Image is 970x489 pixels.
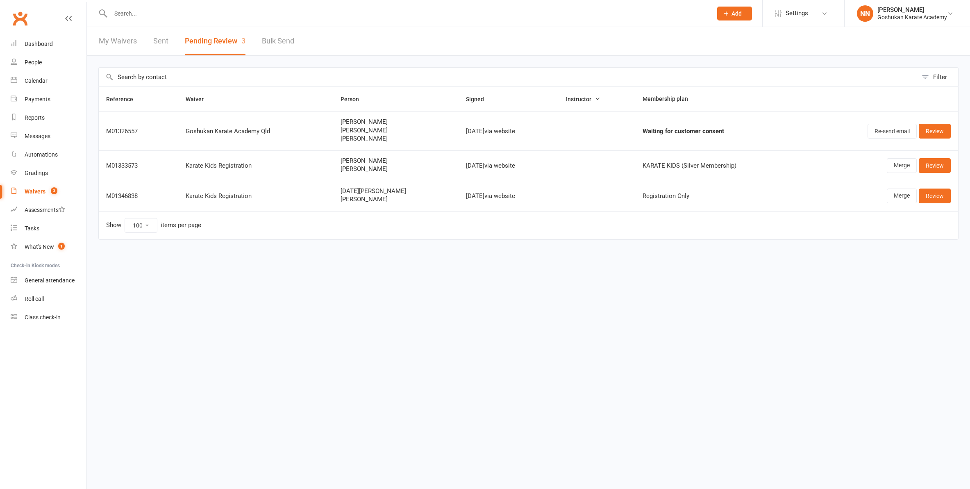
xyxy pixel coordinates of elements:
[186,162,326,169] div: Karate Kids Registration
[918,68,958,86] button: Filter
[153,27,168,55] a: Sent
[341,118,451,125] span: [PERSON_NAME]
[887,158,917,173] a: Merge
[566,96,600,102] span: Instructor
[868,124,917,139] button: Re-send email
[11,290,86,308] a: Roll call
[25,59,42,66] div: People
[25,207,65,213] div: Assessments
[919,158,951,173] a: Review
[635,87,805,111] th: Membership plan
[11,90,86,109] a: Payments
[341,127,451,134] span: [PERSON_NAME]
[11,109,86,127] a: Reports
[106,94,142,104] button: Reference
[11,271,86,290] a: General attendance kiosk mode
[25,225,39,232] div: Tasks
[25,41,53,47] div: Dashboard
[466,193,551,200] div: [DATE] via website
[241,36,245,45] span: 3
[717,7,752,20] button: Add
[643,162,797,169] div: KARATE KIDS (Silver Membership)
[341,196,451,203] span: [PERSON_NAME]
[186,193,326,200] div: Karate Kids Registration
[341,157,451,164] span: [PERSON_NAME]
[919,189,951,203] a: Review
[11,146,86,164] a: Automations
[58,243,65,250] span: 1
[887,189,917,203] a: Merge
[106,218,201,233] div: Show
[466,94,493,104] button: Signed
[25,133,50,139] div: Messages
[11,72,86,90] a: Calendar
[11,53,86,72] a: People
[919,124,951,139] a: Review
[11,238,86,256] a: What's New1
[106,96,142,102] span: Reference
[11,201,86,219] a: Assessments
[11,127,86,146] a: Messages
[341,94,368,104] button: Person
[186,128,326,135] div: Goshukan Karate Academy Qld
[262,27,294,55] a: Bulk Send
[25,96,50,102] div: Payments
[643,193,797,200] div: Registration Only
[341,166,451,173] span: [PERSON_NAME]
[11,182,86,201] a: Waivers 3
[99,68,918,86] input: Search by contact
[108,8,706,19] input: Search...
[51,187,57,194] span: 3
[933,72,947,82] div: Filter
[566,94,600,104] button: Instructor
[643,127,724,135] strong: Waiting for customer consent
[10,8,30,29] a: Clubworx
[186,94,213,104] button: Waiver
[25,296,44,302] div: Roll call
[877,6,947,14] div: [PERSON_NAME]
[877,14,947,21] div: Goshukan Karate Academy
[11,164,86,182] a: Gradings
[341,96,368,102] span: Person
[857,5,873,22] div: NN
[731,10,742,17] span: Add
[341,135,451,142] span: [PERSON_NAME]
[106,128,171,135] div: M01326557
[466,128,551,135] div: [DATE] via website
[466,96,493,102] span: Signed
[11,219,86,238] a: Tasks
[99,27,137,55] a: My Waivers
[185,27,245,55] button: Pending Review3
[25,314,61,321] div: Class check-in
[25,77,48,84] div: Calendar
[25,188,45,195] div: Waivers
[466,162,551,169] div: [DATE] via website
[25,151,58,158] div: Automations
[186,96,213,102] span: Waiver
[25,170,48,176] div: Gradings
[11,35,86,53] a: Dashboard
[106,162,171,169] div: M01333573
[161,222,201,229] div: items per page
[25,243,54,250] div: What's New
[106,193,171,200] div: M01346838
[25,114,45,121] div: Reports
[11,308,86,327] a: Class kiosk mode
[341,188,451,195] span: [DATE][PERSON_NAME]
[786,4,808,23] span: Settings
[25,277,75,284] div: General attendance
